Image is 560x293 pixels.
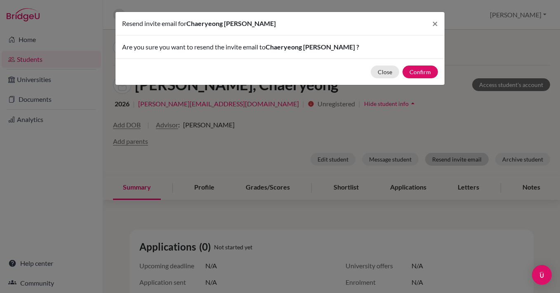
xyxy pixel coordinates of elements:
button: Close [371,66,399,78]
div: Open Intercom Messenger [532,265,552,285]
span: Resend invite email for [122,19,186,27]
span: Chaeryeong [PERSON_NAME] [186,19,276,27]
button: Close [426,12,445,35]
button: Confirm [402,66,438,78]
span: Chaeryeong [PERSON_NAME] ? [266,43,359,51]
p: Are you sure you want to resend the invite email to [122,42,438,52]
span: × [432,17,438,29]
